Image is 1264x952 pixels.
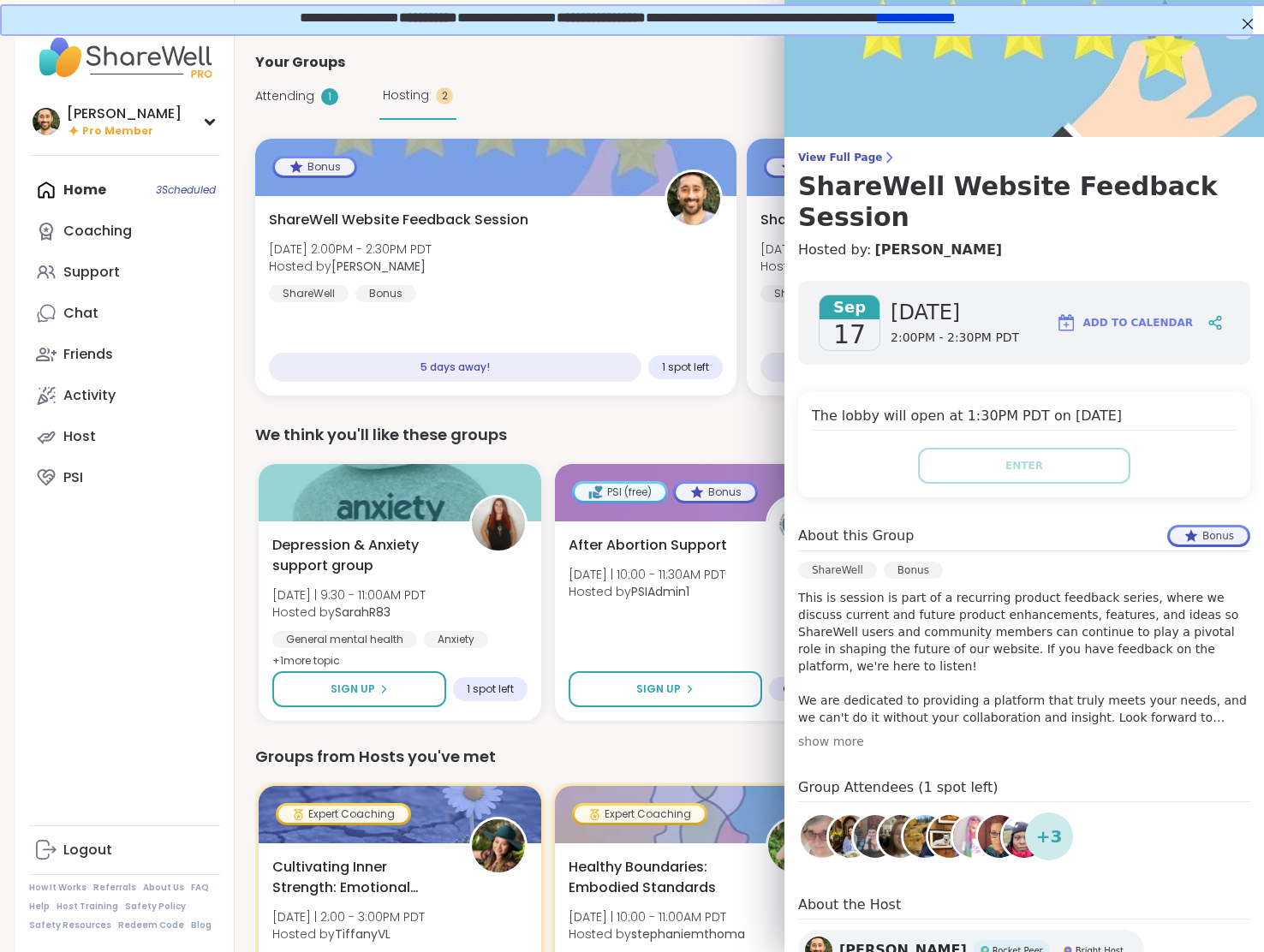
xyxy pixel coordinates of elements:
a: AmberWolffWizard [926,812,974,860]
div: Activity [63,386,116,405]
span: View Full Page [798,151,1250,164]
b: PSIAdmin1 [631,583,689,600]
div: Logout [63,841,112,860]
div: Coaching [63,222,132,241]
a: [PERSON_NAME] [874,240,1002,260]
span: Hosted by [272,925,425,943]
a: Blog [191,919,212,931]
button: Sign Up [569,671,762,707]
span: [DATE] 2:00PM - 2:30PM PDT [760,241,923,258]
a: Host [29,416,220,457]
img: brett [667,172,720,225]
div: 5 days away! [269,353,641,382]
span: 1 spot left [662,360,709,374]
a: About Us [143,882,184,894]
img: Susan [801,815,844,858]
img: Ash3 [854,815,897,858]
span: Hosting [383,86,429,104]
a: CharityRoss [901,812,949,860]
span: Attending [255,87,314,105]
div: Friends [63,345,113,364]
h4: About the Host [798,895,1250,919]
span: ShareWell Website Feedback Session [760,210,1020,230]
div: Bonus [355,285,416,302]
b: stephaniemthoma [631,925,745,943]
b: TiffanyVL [335,925,391,943]
img: CeeJai [953,815,996,858]
a: Coaching [29,211,220,252]
span: Pro Member [82,124,153,139]
p: This is session is part of a recurring product feedback series, where we discuss current and futu... [798,589,1250,726]
img: SarahR83 [472,497,525,550]
a: Mana [826,812,874,860]
button: Add to Calendar [1048,302,1201,343]
div: 2 [436,87,453,104]
span: Depression & Anxiety support group [272,535,450,576]
img: stephaniemthoma [768,819,821,872]
div: 1 [321,88,338,105]
span: Add to Calendar [1083,315,1193,330]
a: FAQ [191,882,209,894]
span: Sign Up [331,681,375,697]
a: Chat [29,293,220,334]
div: Chat [63,304,98,323]
img: Tasha_Chi [1003,815,1046,858]
div: Bonus [676,484,755,501]
span: Enter [1005,458,1043,473]
span: Cultivating Inner Strength: Emotional Regulation [272,857,450,898]
span: Hosted by [760,258,923,275]
a: Support [29,252,220,293]
a: HeatherCM24 [975,812,1023,860]
h4: Hosted by: [798,240,1250,260]
h3: ShareWell Website Feedback Session [798,171,1250,233]
span: Open [783,682,810,696]
div: Bonus [275,158,355,176]
a: AliciaMarie [876,812,924,860]
a: Susan [798,812,846,860]
img: CharityRoss [903,815,946,858]
a: Host Training [57,901,118,913]
span: Your Groups [255,52,345,73]
a: Activity [29,375,220,416]
span: 1 spot left [467,682,514,696]
span: 2:00PM - 2:30PM PDT [891,330,1019,347]
a: Help [29,901,50,913]
div: ShareWell [760,285,840,302]
button: Sign Up [272,671,446,707]
span: [DATE] | 10:00 - 11:30AM PDT [569,566,725,583]
a: Safety Resources [29,919,111,931]
div: Bonus [884,562,943,579]
a: PSI [29,457,220,498]
span: 17 [833,319,866,350]
img: AliciaMarie [879,815,921,858]
a: Redeem Code [118,919,184,931]
img: HeatherCM24 [978,815,1021,858]
span: [DATE] | 2:00 - 3:00PM PDT [272,908,425,925]
span: [DATE] 2:00PM - 2:30PM PDT [269,241,432,258]
span: Hosted by [272,604,426,621]
div: PSI (free) [575,484,665,501]
a: Referrals [93,882,136,894]
span: Hosted by [569,925,745,943]
span: Sign Up [636,681,681,697]
span: After Abortion Support [569,535,727,556]
span: Healthy Boundaries: Embodied Standards [569,857,747,898]
a: CeeJai [951,812,999,860]
div: PSI [63,468,83,487]
a: How It Works [29,882,86,894]
div: show more [798,733,1250,750]
b: [PERSON_NAME] [331,258,426,275]
span: ShareWell Website Feedback Session [269,210,528,230]
h4: About this Group [798,526,914,546]
a: Ash3 [851,812,899,860]
span: Sep [820,295,879,319]
a: Safety Policy [125,901,186,913]
a: Friends [29,334,220,375]
img: PSIAdmin1 [768,497,821,550]
img: Mana [829,815,872,858]
div: We think you'll like these groups [255,423,1228,447]
img: AmberWolffWizard [928,815,971,858]
div: Expert Coaching [278,806,408,823]
span: [DATE] | 9:30 - 11:00AM PDT [272,586,426,604]
h4: The lobby will open at 1:30PM PDT on [DATE] [812,406,1237,431]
